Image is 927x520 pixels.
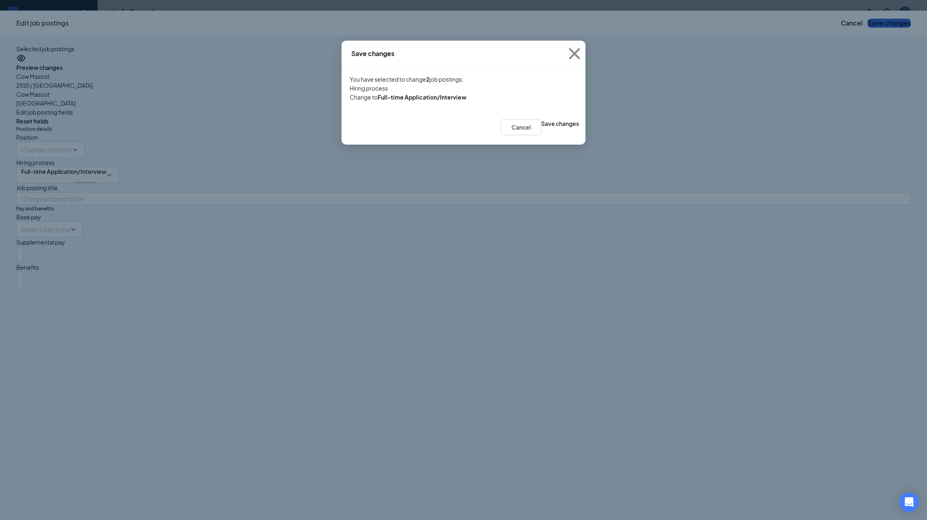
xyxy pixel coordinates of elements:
button: Cancel [500,119,541,135]
button: Close [564,41,585,67]
strong: 2 [426,76,429,83]
svg: Cross [564,43,585,65]
span: Hiring process [350,84,388,92]
span: Change to [350,93,466,101]
span: You have selected to change job postings: [350,76,463,83]
button: Save changes [541,119,579,128]
div: Save changes [351,49,394,58]
strong: Full-time Application/Interview [378,93,466,101]
div: Open Intercom Messenger [899,492,919,512]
